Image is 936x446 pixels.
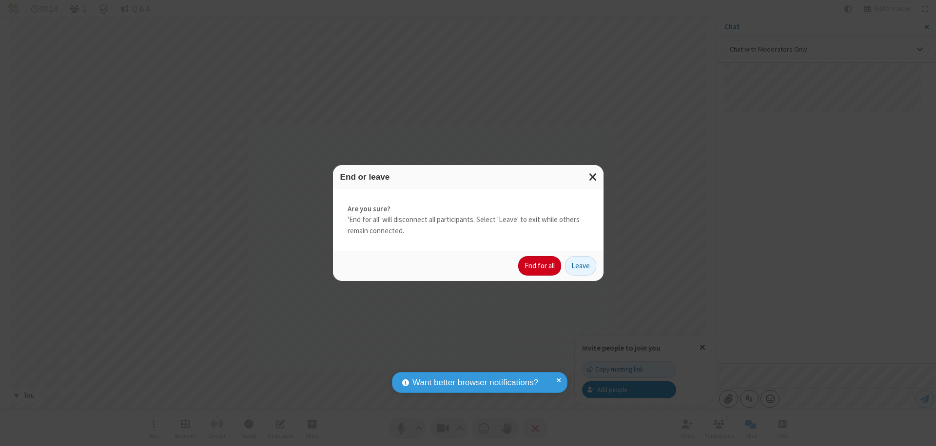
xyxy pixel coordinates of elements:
[348,204,589,215] strong: Are you sure?
[583,165,604,189] button: Close modal
[340,172,596,182] h3: End or leave
[565,256,596,276] button: Leave
[518,256,561,276] button: End for all
[333,189,604,251] div: 'End for all' will disconnect all participants. Select 'Leave' to exit while others remain connec...
[412,376,538,389] span: Want better browser notifications?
